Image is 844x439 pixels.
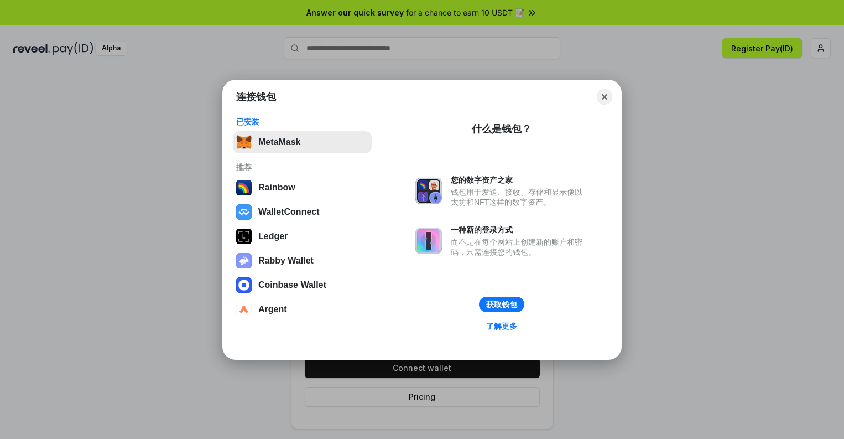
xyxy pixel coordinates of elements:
button: MetaMask [233,131,372,153]
button: Rabby Wallet [233,250,372,272]
div: 什么是钱包？ [472,122,532,136]
button: WalletConnect [233,201,372,223]
div: Rainbow [258,183,295,193]
a: 了解更多 [480,319,524,333]
img: svg+xml,%3Csvg%20fill%3D%22none%22%20height%3D%2233%22%20viewBox%3D%220%200%2035%2033%22%20width%... [236,135,252,150]
div: 而不是在每个网站上创建新的账户和密码，只需连接您的钱包。 [451,237,588,257]
div: 一种新的登录方式 [451,225,588,235]
div: Ledger [258,231,288,241]
img: svg+xml,%3Csvg%20xmlns%3D%22http%3A%2F%2Fwww.w3.org%2F2000%2Fsvg%22%20fill%3D%22none%22%20viewBox... [415,178,442,204]
img: svg+xml,%3Csvg%20width%3D%2228%22%20height%3D%2228%22%20viewBox%3D%220%200%2028%2028%22%20fill%3D... [236,302,252,317]
div: 已安装 [236,117,368,127]
div: WalletConnect [258,207,320,217]
div: 推荐 [236,162,368,172]
div: 了解更多 [486,321,517,331]
div: Coinbase Wallet [258,280,326,290]
img: svg+xml,%3Csvg%20xmlns%3D%22http%3A%2F%2Fwww.w3.org%2F2000%2Fsvg%22%20fill%3D%22none%22%20viewBox... [236,253,252,268]
div: 您的数字资产之家 [451,175,588,185]
button: Argent [233,298,372,321]
button: Ledger [233,225,372,247]
button: 获取钱包 [479,297,524,312]
img: svg+xml,%3Csvg%20width%3D%2228%22%20height%3D%2228%22%20viewBox%3D%220%200%2028%2028%22%20fill%3D... [236,204,252,220]
button: Rainbow [233,177,372,199]
div: 获取钱包 [486,299,517,309]
div: Argent [258,304,287,314]
img: svg+xml,%3Csvg%20width%3D%2228%22%20height%3D%2228%22%20viewBox%3D%220%200%2028%2028%22%20fill%3D... [236,277,252,293]
img: svg+xml,%3Csvg%20xmlns%3D%22http%3A%2F%2Fwww.w3.org%2F2000%2Fsvg%22%20fill%3D%22none%22%20viewBox... [415,228,442,254]
button: Close [597,89,612,105]
h1: 连接钱包 [236,90,276,104]
div: 钱包用于发送、接收、存储和显示像以太坊和NFT这样的数字资产。 [451,187,588,207]
div: Rabby Wallet [258,256,314,266]
button: Coinbase Wallet [233,274,372,296]
div: MetaMask [258,137,300,147]
img: svg+xml,%3Csvg%20xmlns%3D%22http%3A%2F%2Fwww.w3.org%2F2000%2Fsvg%22%20width%3D%2228%22%20height%3... [236,229,252,244]
img: svg+xml,%3Csvg%20width%3D%22120%22%20height%3D%22120%22%20viewBox%3D%220%200%20120%20120%22%20fil... [236,180,252,195]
